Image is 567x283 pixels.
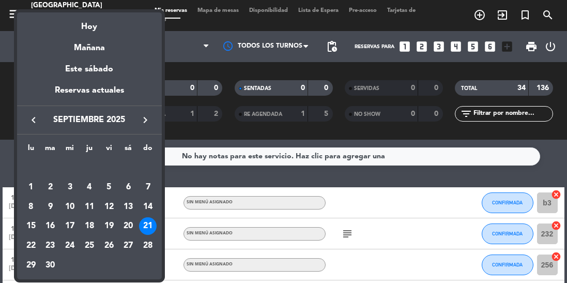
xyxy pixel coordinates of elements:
[99,217,119,236] td: 19 de septiembre de 2025
[41,236,60,256] td: 23 de septiembre de 2025
[119,178,137,196] div: 6
[60,236,80,256] td: 24 de septiembre de 2025
[80,217,99,236] td: 18 de septiembre de 2025
[118,177,138,197] td: 6 de septiembre de 2025
[100,198,118,216] div: 12
[118,217,138,236] td: 20 de septiembre de 2025
[80,236,99,256] td: 25 de septiembre de 2025
[100,237,118,255] div: 26
[24,113,43,127] button: keyboard_arrow_left
[22,257,40,274] div: 29
[118,236,138,256] td: 27 de septiembre de 2025
[81,178,98,196] div: 4
[42,178,59,196] div: 2
[118,142,138,158] th: sábado
[22,237,40,255] div: 22
[43,113,136,127] span: septiembre 2025
[21,142,41,158] th: lunes
[80,177,99,197] td: 4 de septiembre de 2025
[42,217,59,235] div: 16
[60,217,80,236] td: 17 de septiembre de 2025
[139,114,151,126] i: keyboard_arrow_right
[41,177,60,197] td: 2 de septiembre de 2025
[138,197,158,217] td: 14 de septiembre de 2025
[21,236,41,256] td: 22 de septiembre de 2025
[60,142,80,158] th: miércoles
[42,198,59,216] div: 9
[17,34,162,55] div: Mañana
[99,236,119,256] td: 26 de septiembre de 2025
[138,217,158,236] td: 21 de septiembre de 2025
[81,217,98,235] div: 18
[17,12,162,34] div: Hoy
[119,217,137,235] div: 20
[99,142,119,158] th: viernes
[119,198,137,216] div: 13
[61,178,79,196] div: 3
[41,197,60,217] td: 9 de septiembre de 2025
[61,198,79,216] div: 10
[27,114,40,126] i: keyboard_arrow_left
[61,217,79,235] div: 17
[81,237,98,255] div: 25
[60,177,80,197] td: 3 de septiembre de 2025
[139,198,157,216] div: 14
[41,142,60,158] th: martes
[99,177,119,197] td: 5 de septiembre de 2025
[136,113,155,127] button: keyboard_arrow_right
[119,237,137,255] div: 27
[41,256,60,275] td: 30 de septiembre de 2025
[81,198,98,216] div: 11
[21,217,41,236] td: 15 de septiembre de 2025
[21,177,41,197] td: 1 de septiembre de 2025
[17,55,162,84] div: Este sábado
[100,217,118,235] div: 19
[41,217,60,236] td: 16 de septiembre de 2025
[80,197,99,217] td: 11 de septiembre de 2025
[139,178,157,196] div: 7
[139,217,157,235] div: 21
[118,197,138,217] td: 13 de septiembre de 2025
[61,237,79,255] div: 24
[21,256,41,275] td: 29 de septiembre de 2025
[139,237,157,255] div: 28
[42,237,59,255] div: 23
[138,236,158,256] td: 28 de septiembre de 2025
[17,84,162,105] div: Reservas actuales
[42,257,59,274] div: 30
[21,158,158,178] td: SEP.
[22,178,40,196] div: 1
[138,177,158,197] td: 7 de septiembre de 2025
[100,178,118,196] div: 5
[80,142,99,158] th: jueves
[99,197,119,217] td: 12 de septiembre de 2025
[21,197,41,217] td: 8 de septiembre de 2025
[22,217,40,235] div: 15
[60,197,80,217] td: 10 de septiembre de 2025
[22,198,40,216] div: 8
[138,142,158,158] th: domingo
